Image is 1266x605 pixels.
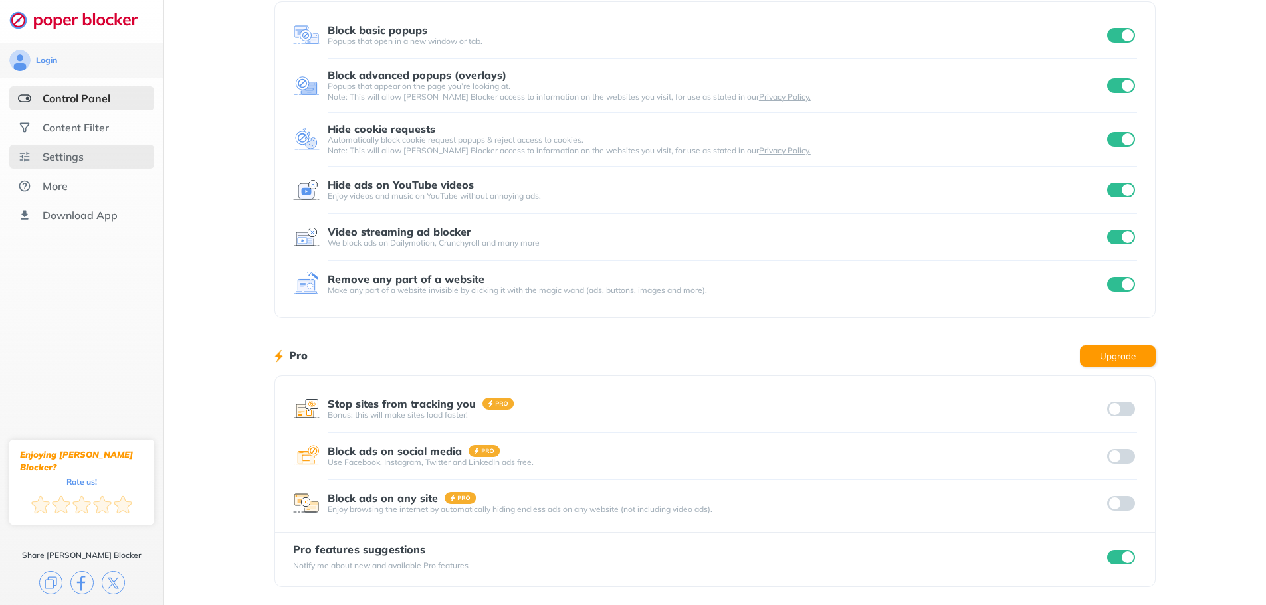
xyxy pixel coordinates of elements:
[328,457,1105,468] div: Use Facebook, Instagram, Twitter and LinkedIn ads free.
[43,209,118,222] div: Download App
[293,271,320,298] img: feature icon
[293,561,469,571] div: Notify me about new and available Pro features
[328,398,476,410] div: Stop sites from tracking you
[18,121,31,134] img: social.svg
[293,543,469,555] div: Pro features suggestions
[328,123,435,135] div: Hide cookie requests
[293,22,320,48] img: feature icon
[445,492,476,504] img: pro-badge.svg
[18,150,31,163] img: settings.svg
[289,347,308,364] h1: Pro
[293,396,320,422] img: feature icon
[9,50,31,71] img: avatar.svg
[328,179,474,191] div: Hide ads on YouTube videos
[328,238,1105,248] div: We block ads on Dailymotion, Crunchyroll and many more
[293,490,320,517] img: feature icon
[759,145,811,155] a: Privacy Policy.
[1080,345,1156,367] button: Upgrade
[43,92,110,105] div: Control Panel
[20,448,144,474] div: Enjoying [PERSON_NAME] Blocker?
[66,479,97,485] div: Rate us!
[328,273,484,285] div: Remove any part of a website
[102,571,125,594] img: x.svg
[328,285,1105,296] div: Make any part of a website invisible by clicking it with the magic wand (ads, buttons, images and...
[328,81,1105,102] div: Popups that appear on the page you’re looking at. Note: This will allow [PERSON_NAME] Blocker acc...
[22,550,142,561] div: Share [PERSON_NAME] Blocker
[18,179,31,193] img: about.svg
[43,150,84,163] div: Settings
[18,92,31,105] img: features-selected.svg
[18,209,31,222] img: download-app.svg
[328,24,427,36] div: Block basic popups
[70,571,94,594] img: facebook.svg
[328,445,462,457] div: Block ads on social media
[293,224,320,250] img: feature icon
[328,69,506,81] div: Block advanced popups (overlays)
[293,72,320,99] img: feature icon
[328,410,1105,420] div: Bonus: this will make sites load faster!
[328,36,1105,46] div: Popups that open in a new window or tab.
[469,445,500,457] img: pro-badge.svg
[328,504,1105,515] div: Enjoy browsing the internet by automatically hiding endless ads on any website (not including vid...
[274,348,283,364] img: lighting bolt
[43,121,109,134] div: Content Filter
[293,443,320,470] img: feature icon
[328,191,1105,201] div: Enjoy videos and music on YouTube without annoying ads.
[328,492,438,504] div: Block ads on any site
[293,126,320,153] img: feature icon
[43,179,68,193] div: More
[328,226,471,238] div: Video streaming ad blocker
[328,135,1105,156] div: Automatically block cookie request popups & reject access to cookies. Note: This will allow [PERS...
[9,11,152,29] img: logo-webpage.svg
[759,92,811,102] a: Privacy Policy.
[39,571,62,594] img: copy.svg
[36,55,57,66] div: Login
[482,398,514,410] img: pro-badge.svg
[293,177,320,203] img: feature icon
